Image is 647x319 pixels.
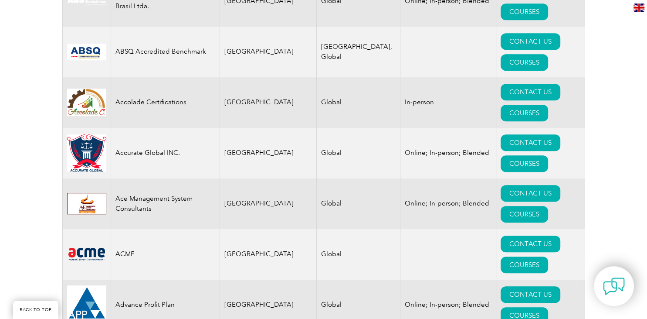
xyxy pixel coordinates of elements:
[13,301,58,319] a: BACK TO TOP
[400,77,496,128] td: In-person
[111,27,220,77] td: ABSQ Accredited Benchmark
[501,84,560,100] a: CONTACT US
[501,134,560,151] a: CONTACT US
[111,128,220,178] td: Accurate Global INC.
[67,44,106,60] img: cc24547b-a6e0-e911-a812-000d3a795b83-logo.png
[67,193,106,214] img: 306afd3c-0a77-ee11-8179-000d3ae1ac14-logo.jpg
[501,3,548,20] a: COURSES
[501,54,548,71] a: COURSES
[400,128,496,178] td: Online; In-person; Blended
[501,185,560,202] a: CONTACT US
[501,206,548,223] a: COURSES
[603,275,625,297] img: contact-chat.png
[220,128,317,178] td: [GEOGRAPHIC_DATA]
[317,27,400,77] td: [GEOGRAPHIC_DATA], Global
[400,178,496,229] td: Online; In-person; Blended
[220,27,317,77] td: [GEOGRAPHIC_DATA]
[633,3,644,12] img: en
[501,105,548,121] a: COURSES
[317,229,400,280] td: Global
[67,134,106,172] img: a034a1f6-3919-f011-998a-0022489685a1-logo.png
[111,178,220,229] td: Ace Management System Consultants
[111,77,220,128] td: Accolade Certifications
[317,128,400,178] td: Global
[501,257,548,273] a: COURSES
[67,89,106,116] img: 1a94dd1a-69dd-eb11-bacb-002248159486-logo.jpg
[67,246,106,262] img: 0f03f964-e57c-ec11-8d20-002248158ec2-logo.png
[317,178,400,229] td: Global
[501,33,560,50] a: CONTACT US
[111,229,220,280] td: ACME
[220,229,317,280] td: [GEOGRAPHIC_DATA]
[220,77,317,128] td: [GEOGRAPHIC_DATA]
[317,77,400,128] td: Global
[501,236,560,252] a: CONTACT US
[501,155,548,172] a: COURSES
[220,178,317,229] td: [GEOGRAPHIC_DATA]
[501,286,560,303] a: CONTACT US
